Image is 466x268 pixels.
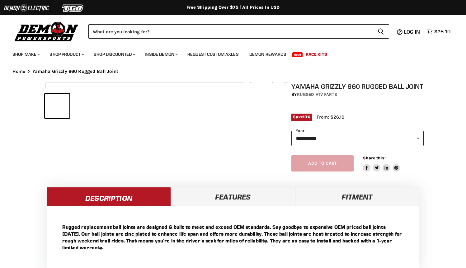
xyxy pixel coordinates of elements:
[424,27,454,36] a: $26.10
[12,20,81,42] img: Demon Powersports
[62,223,404,251] p: Rugged replacement ball joints are designed & built to meet and exceed OEM standards. Say goodbye...
[291,91,424,98] div: by
[363,156,385,160] span: Share this:
[50,2,96,14] img: TGB Logo 2
[247,78,281,83] span: Click to expand
[3,2,50,14] img: Demon Electric Logo 2
[45,94,69,118] button: Yamaha Grizzly 660 Rugged Ball Joint thumbnail
[292,52,303,57] span: New!
[32,69,118,74] span: Yamaha Grizzly 660 Rugged Ball Joint
[373,24,389,39] button: Search
[434,29,450,35] span: $26.10
[301,48,332,61] a: Race Kits
[291,82,424,90] h1: Yamaha Grizzly 660 Rugged Ball Joint
[171,187,295,206] a: Features
[303,115,307,119] span: 10
[88,24,373,39] input: Search
[363,155,400,172] aside: Share this:
[88,24,389,39] form: Product
[401,29,424,35] a: Log in
[245,48,291,61] a: Demon Rewards
[183,48,243,61] a: Request Custom Axles
[140,48,181,61] a: Inside Demon
[297,92,337,97] a: Rugged ATV Parts
[45,48,88,61] a: Shop Product
[404,29,420,35] span: Log in
[8,45,449,61] ul: Main menu
[291,131,424,146] select: year
[317,114,344,120] span: From: $26.10
[12,69,26,74] a: Home
[47,187,171,206] a: Description
[291,114,312,120] span: Save %
[295,187,419,206] a: Fitment
[8,48,44,61] a: Shop Make
[89,48,139,61] a: Shop Discounted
